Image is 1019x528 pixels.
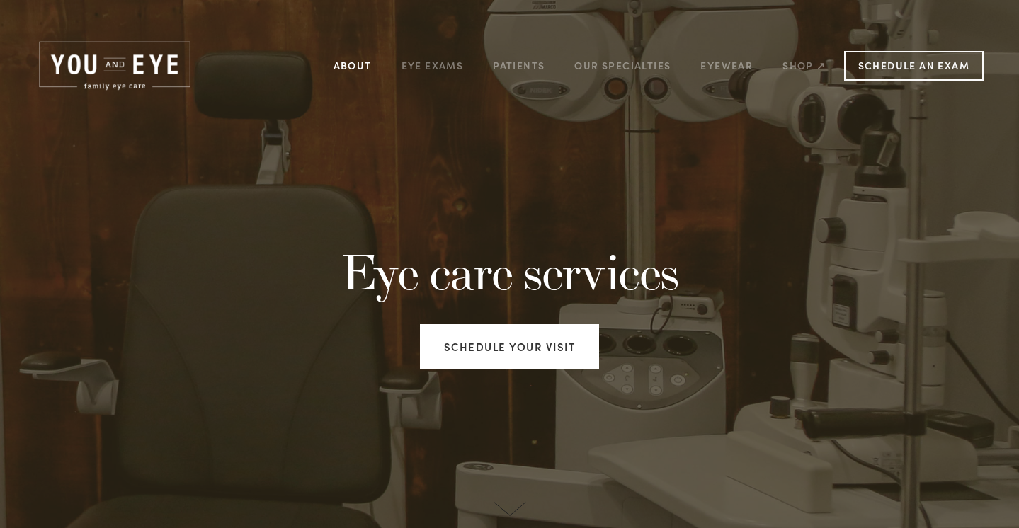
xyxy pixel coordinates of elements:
a: Patients [493,54,545,76]
a: Our Specialties [574,59,671,72]
a: Eyewear [700,54,753,76]
h1: Eye care services [222,243,797,301]
a: Eye Exams [402,54,464,76]
a: Shop ↗ [782,54,826,76]
img: Rochester, MN | You and Eye | Family Eye Care [35,39,194,93]
a: About [334,54,372,76]
a: Schedule your visit [420,324,600,369]
a: Schedule an Exam [844,51,984,81]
